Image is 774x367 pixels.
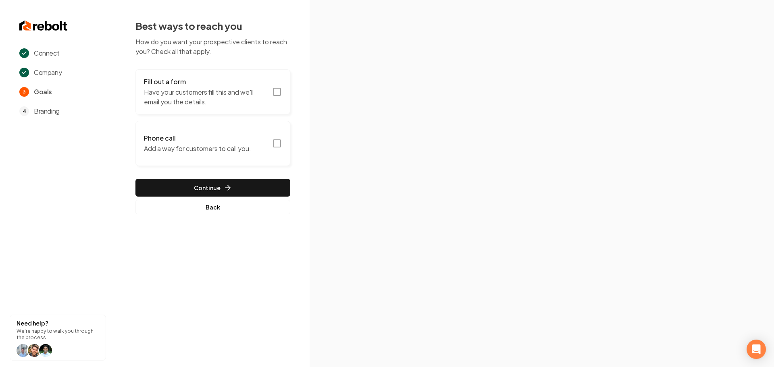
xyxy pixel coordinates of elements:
h2: Best ways to reach you [135,19,290,32]
strong: Need help? [17,319,48,327]
button: Fill out a formHave your customers fill this and we'll email you the details. [135,69,290,114]
h3: Phone call [144,133,251,143]
p: Add a way for customers to call you. [144,144,251,153]
button: Continue [135,179,290,197]
span: Branding [34,106,60,116]
div: Open Intercom Messenger [747,340,766,359]
img: help icon Will [17,344,29,357]
p: Have your customers fill this and we'll email you the details. [144,87,267,107]
button: Need help?We're happy to walk you through the process.help icon Willhelp icon Willhelp icon arwin [10,315,106,361]
img: help icon arwin [39,344,52,357]
p: How do you want your prospective clients to reach you? Check all that apply. [135,37,290,56]
img: help icon Will [28,344,41,357]
button: Back [135,200,290,214]
span: Goals [34,87,52,97]
span: 3 [19,87,29,97]
span: Company [34,68,62,77]
img: Rebolt Logo [19,19,68,32]
button: Phone callAdd a way for customers to call you. [135,121,290,166]
h3: Fill out a form [144,77,267,87]
span: 4 [19,106,29,116]
span: Connect [34,48,59,58]
p: We're happy to walk you through the process. [17,328,99,341]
